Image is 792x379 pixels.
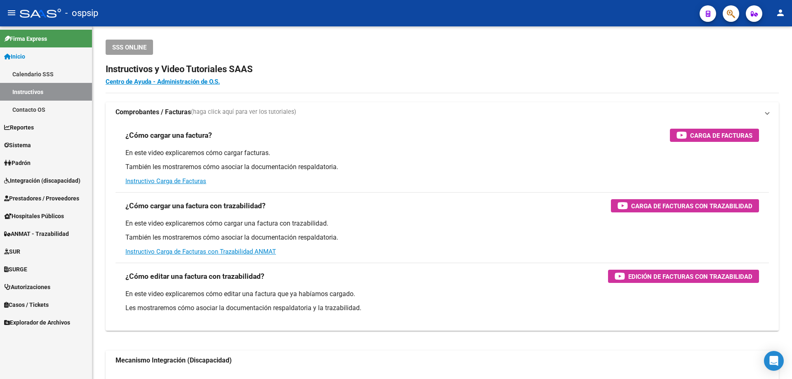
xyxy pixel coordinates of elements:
[4,176,80,185] span: Integración (discapacidad)
[191,108,296,117] span: (haga click aquí para ver los tutoriales)
[112,44,146,51] span: SSS ONLINE
[4,52,25,61] span: Inicio
[608,270,759,283] button: Edición de Facturas con Trazabilidad
[4,123,34,132] span: Reportes
[690,130,752,141] span: Carga de Facturas
[4,141,31,150] span: Sistema
[125,162,759,172] p: También les mostraremos cómo asociar la documentación respaldatoria.
[125,290,759,299] p: En este video explicaremos cómo editar una factura que ya habíamos cargado.
[7,8,16,18] mat-icon: menu
[125,233,759,242] p: También les mostraremos cómo asociar la documentación respaldatoria.
[125,219,759,228] p: En este video explicaremos cómo cargar una factura con trazabilidad.
[611,199,759,212] button: Carga de Facturas con Trazabilidad
[106,61,779,77] h2: Instructivos y Video Tutoriales SAAS
[115,356,232,365] strong: Mecanismo Integración (Discapacidad)
[125,200,266,212] h3: ¿Cómo cargar una factura con trazabilidad?
[125,271,264,282] h3: ¿Cómo editar una factura con trazabilidad?
[125,148,759,158] p: En este video explicaremos cómo cargar facturas.
[115,108,191,117] strong: Comprobantes / Facturas
[125,304,759,313] p: Les mostraremos cómo asociar la documentación respaldatoria y la trazabilidad.
[125,248,276,255] a: Instructivo Carga de Facturas con Trazabilidad ANMAT
[4,247,20,256] span: SUR
[631,201,752,211] span: Carga de Facturas con Trazabilidad
[65,4,98,22] span: - ospsip
[106,122,779,331] div: Comprobantes / Facturas(haga click aquí para ver los tutoriales)
[4,194,79,203] span: Prestadores / Proveedores
[125,177,206,185] a: Instructivo Carga de Facturas
[4,318,70,327] span: Explorador de Archivos
[106,102,779,122] mat-expansion-panel-header: Comprobantes / Facturas(haga click aquí para ver los tutoriales)
[4,212,64,221] span: Hospitales Públicos
[628,271,752,282] span: Edición de Facturas con Trazabilidad
[4,34,47,43] span: Firma Express
[4,158,31,167] span: Padrón
[670,129,759,142] button: Carga de Facturas
[4,229,69,238] span: ANMAT - Trazabilidad
[4,300,49,309] span: Casos / Tickets
[106,40,153,55] button: SSS ONLINE
[125,129,212,141] h3: ¿Cómo cargar una factura?
[106,78,220,85] a: Centro de Ayuda - Administración de O.S.
[4,282,50,292] span: Autorizaciones
[106,351,779,370] mat-expansion-panel-header: Mecanismo Integración (Discapacidad)
[764,351,784,371] div: Open Intercom Messenger
[4,265,27,274] span: SURGE
[775,8,785,18] mat-icon: person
